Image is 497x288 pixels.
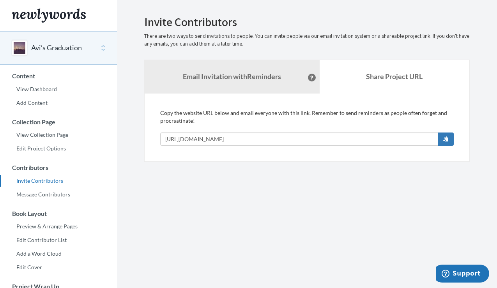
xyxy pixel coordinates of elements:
h3: Collection Page [0,118,117,125]
h3: Book Layout [0,210,117,217]
strong: Email Invitation with Reminders [183,72,281,81]
h2: Invite Contributors [144,16,470,28]
p: There are two ways to send invitations to people. You can invite people via our email invitation ... [144,32,470,48]
h3: Contributors [0,164,117,171]
div: Copy the website URL below and email everyone with this link. Remember to send reminders as peopl... [160,109,454,146]
h3: Content [0,72,117,80]
iframe: Opens a widget where you can chat to one of our agents [436,265,489,284]
b: Share Project URL [366,72,423,81]
img: Newlywords logo [12,9,86,23]
button: Avi’s Graduation [31,43,82,53]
